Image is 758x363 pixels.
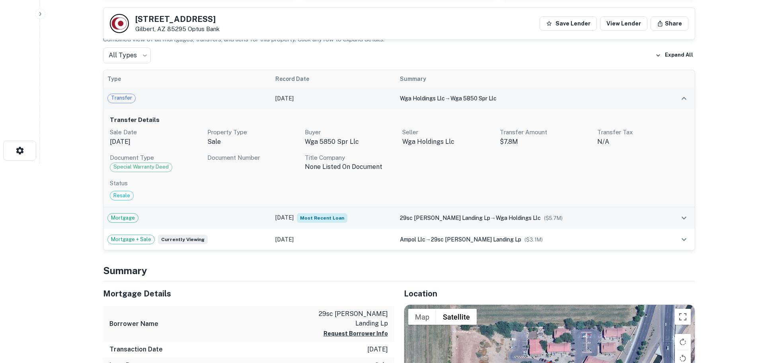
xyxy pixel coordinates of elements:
span: Resale [110,192,133,200]
h6: Transfer Details [110,116,688,125]
a: View Lender [600,16,647,31]
span: ($ 5.7M ) [544,215,563,221]
button: Request Borrower Info [323,329,388,338]
p: Document Number [207,153,298,163]
button: Expand All [653,49,695,61]
p: Status [110,179,688,188]
button: expand row [677,233,691,246]
p: Buyer [305,128,396,137]
p: Transfer Tax [597,128,688,137]
button: Show satellite imagery [436,309,477,325]
button: Show street map [408,309,436,325]
button: expand row [677,92,691,105]
div: → [400,214,657,222]
a: Optus Bank [188,26,220,32]
span: Transfer [108,94,135,102]
h4: Summary [103,263,695,278]
p: Gilbert, AZ 85295 [135,26,220,33]
th: Type [103,70,272,88]
span: wga 5850 spr llc [450,95,497,102]
h5: Location [404,288,695,300]
span: wga holdings llc [400,95,445,102]
p: $7.8M [500,137,591,147]
span: 29sc [PERSON_NAME] landing lp [431,236,521,243]
h6: Borrower Name [109,319,158,329]
p: none listed on document [305,162,396,172]
td: [DATE] [271,207,396,229]
span: 29sc [PERSON_NAME] landing lp [400,215,490,221]
button: Toggle fullscreen view [675,309,691,325]
button: Share [651,16,688,31]
p: Title Company [305,153,396,163]
button: expand row [677,211,691,225]
p: Sale Date [110,128,201,137]
span: Mortgage [108,214,138,222]
th: Summary [396,70,661,88]
div: Code: 68 [110,163,172,172]
span: ($ 3.1M ) [524,237,543,243]
p: wga holdings llc [402,137,493,147]
p: [DATE] [367,345,388,354]
h5: [STREET_ADDRESS] [135,15,220,23]
span: wga holdings llc [496,215,541,221]
td: [DATE] [271,229,396,250]
button: Rotate map clockwise [675,334,691,350]
p: Seller [402,128,493,137]
p: Document Type [110,153,201,163]
p: [DATE] [110,137,201,147]
div: → [400,235,657,244]
p: 29sc [PERSON_NAME] landing lp [316,309,388,328]
span: Currently viewing [158,235,208,244]
p: Transfer Amount [500,128,591,137]
p: Property Type [207,128,298,137]
td: [DATE] [271,88,396,109]
div: → [400,94,657,103]
span: ampol llc [400,236,425,243]
span: Most Recent Loan [297,213,347,223]
p: N/A [597,137,688,147]
p: wga 5850 spr llc [305,137,396,147]
th: Record Date [271,70,396,88]
p: sale [207,137,298,147]
span: Mortgage + Sale [108,235,154,243]
h6: Transaction Date [109,345,163,354]
span: Special Warranty Deed [110,163,172,171]
iframe: Chat Widget [718,299,758,337]
h5: Mortgage Details [103,288,394,300]
button: Save Lender [540,16,597,31]
div: All Types [103,47,151,63]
